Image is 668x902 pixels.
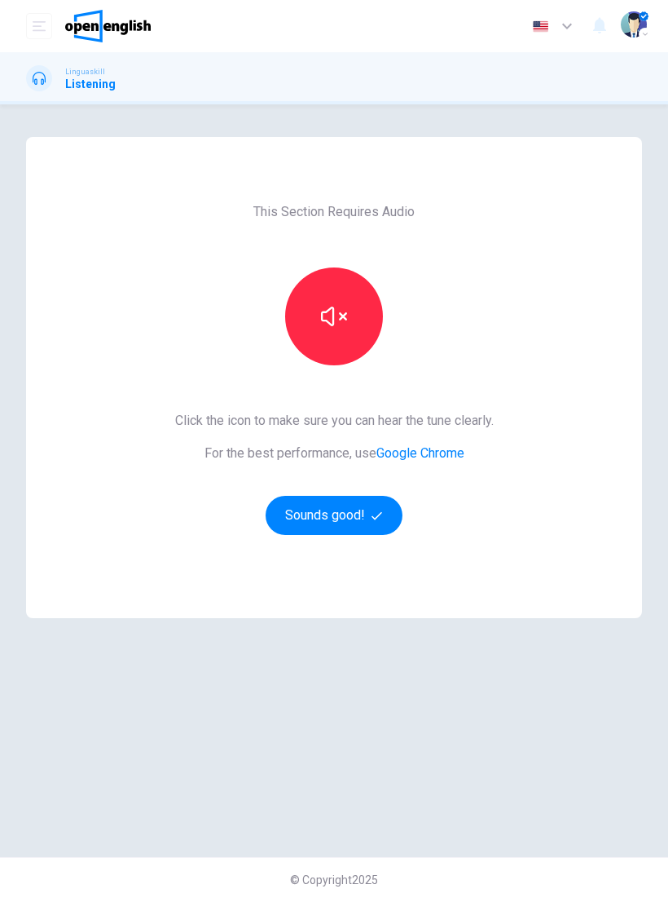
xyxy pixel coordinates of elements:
h1: Listening [65,77,116,91]
span: Linguaskill [65,66,105,77]
img: OpenEnglish logo [65,10,151,42]
img: Profile picture [621,11,647,38]
span: Click the icon to make sure you can hear the tune clearly. [175,411,494,431]
button: open mobile menu [26,13,52,39]
span: For the best performance, use [175,444,494,463]
button: Sounds good! [266,496,402,535]
span: © Copyright 2025 [290,873,378,887]
img: en [530,20,551,33]
a: Google Chrome [376,445,464,461]
span: This Section Requires Audio [253,202,415,222]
